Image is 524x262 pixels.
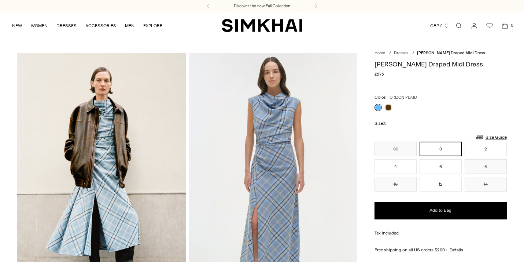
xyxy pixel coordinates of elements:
[125,18,134,34] a: MEN
[374,142,417,156] button: 00
[389,50,391,57] div: /
[451,18,466,33] a: Open search modal
[374,120,387,127] label: Size:
[374,94,417,101] label: Color:
[509,22,515,29] span: 0
[429,207,451,214] span: Add to Bag
[374,71,384,77] span: £575
[394,51,408,55] a: Dresses
[143,18,162,34] a: EXPLORE
[384,121,387,126] span: 0
[374,50,507,57] nav: breadcrumbs
[420,142,462,156] button: 0
[374,230,507,236] div: Tax included.
[417,51,485,55] span: [PERSON_NAME] Draped Midi Dress
[374,202,507,219] button: Add to Bag
[430,18,449,34] button: GBP £
[450,247,463,253] a: Details
[498,18,512,33] a: Open cart modal
[467,18,481,33] a: Go to the account page
[222,18,302,33] a: SIMKHAI
[234,3,290,9] a: Discover the new Fall Collection
[374,159,417,174] button: 4
[374,61,507,68] h1: [PERSON_NAME] Draped Midi Dress
[420,159,462,174] button: 6
[465,159,507,174] button: 8
[482,18,497,33] a: Wishlist
[387,95,417,100] span: HORIZON PLAID
[420,177,462,192] button: 12
[465,142,507,156] button: 2
[374,51,385,55] a: Home
[374,247,507,253] div: Free shipping on all US orders $200+
[31,18,48,34] a: WOMEN
[465,177,507,192] button: 14
[374,177,417,192] button: 10
[85,18,116,34] a: ACCESSORIES
[412,50,414,57] div: /
[475,132,507,142] a: Size Guide
[56,18,77,34] a: DRESSES
[12,18,22,34] a: NEW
